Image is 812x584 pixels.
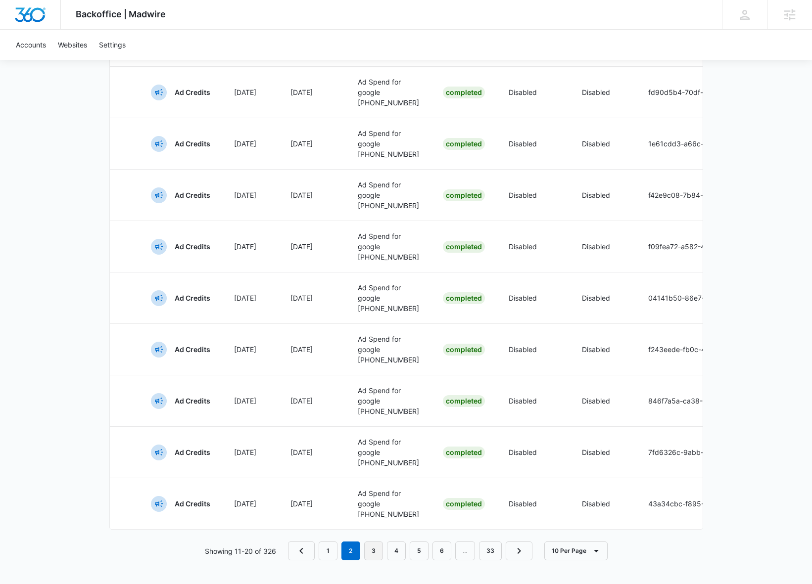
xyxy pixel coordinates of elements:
[290,447,334,457] p: [DATE]
[358,385,419,416] p: Ad Spend for google [PHONE_NUMBER]
[509,498,558,509] p: Disabled
[234,293,267,303] p: [DATE]
[648,293,796,303] p: 04141b50-86e7-4ca5-8393-ed8ab0b8ca8a
[648,498,796,509] p: 43a34cbc-f895-448e-af89-ad739aec0f38
[648,447,796,457] p: 7fd6326c-9abb-4660-9462-b1ee9596980f
[288,541,315,560] a: Previous Page
[175,345,210,355] p: Ad Credits
[358,231,419,262] p: Ad Spend for google [PHONE_NUMBER]
[290,87,334,97] p: [DATE]
[288,541,532,560] nav: Pagination
[358,437,419,468] p: Ad Spend for google [PHONE_NUMBER]
[358,77,419,108] p: Ad Spend for google [PHONE_NUMBER]
[93,30,132,60] a: Settings
[648,87,796,97] p: fd90d5b4-70df-4c95-b077-3dc99dee2266
[509,396,558,406] p: Disabled
[544,541,608,560] button: 10 Per Page
[443,87,485,98] div: Completed
[234,447,267,457] p: [DATE]
[648,396,796,406] p: 846f7a5a-ca38-436d-88b6-09c0f3e19aed
[443,498,485,510] div: Completed
[234,190,267,200] p: [DATE]
[443,138,485,150] div: Completed
[506,541,532,560] a: Next Page
[479,541,502,560] a: Page 33
[319,541,337,560] a: Page 1
[234,498,267,509] p: [DATE]
[358,282,419,314] p: Ad Spend for google [PHONE_NUMBER]
[509,138,558,149] p: Disabled
[358,128,419,159] p: Ad Spend for google [PHONE_NUMBER]
[290,344,334,355] p: [DATE]
[175,190,210,200] p: Ad Credits
[290,498,334,509] p: [DATE]
[509,344,558,355] p: Disabled
[175,242,210,252] p: Ad Credits
[582,241,624,252] p: Disabled
[10,30,52,60] a: Accounts
[358,180,419,211] p: Ad Spend for google [PHONE_NUMBER]
[175,293,210,303] p: Ad Credits
[648,344,796,355] p: f243eede-fb0c-4d64-9dfe-e63f48bcc421
[509,447,558,457] p: Disabled
[175,448,210,457] p: Ad Credits
[582,138,624,149] p: Disabled
[509,241,558,252] p: Disabled
[234,344,267,355] p: [DATE]
[290,396,334,406] p: [DATE]
[443,189,485,201] div: Completed
[234,241,267,252] p: [DATE]
[443,292,485,304] div: Completed
[234,87,267,97] p: [DATE]
[648,138,796,149] p: 1e61cdd3-a66c-46f0-8a57-3754a10c27ea
[509,293,558,303] p: Disabled
[290,138,334,149] p: [DATE]
[290,241,334,252] p: [DATE]
[364,541,383,560] a: Page 3
[582,344,624,355] p: Disabled
[290,190,334,200] p: [DATE]
[234,138,267,149] p: [DATE]
[290,293,334,303] p: [DATE]
[582,87,624,97] p: Disabled
[509,87,558,97] p: Disabled
[443,395,485,407] div: Completed
[358,488,419,519] p: Ad Spend for google [PHONE_NUMBER]
[582,293,624,303] p: Disabled
[387,541,406,560] a: Page 4
[76,9,166,19] span: Backoffice | Madwire
[648,241,796,252] p: f09fea72-a582-408d-938b-75e37e04dadc
[358,334,419,365] p: Ad Spend for google [PHONE_NUMBER]
[443,447,485,458] div: Completed
[582,190,624,200] p: Disabled
[443,241,485,253] div: Completed
[509,190,558,200] p: Disabled
[410,541,429,560] a: Page 5
[175,499,210,509] p: Ad Credits
[432,541,451,560] a: Page 6
[234,396,267,406] p: [DATE]
[582,396,624,406] p: Disabled
[175,396,210,406] p: Ad Credits
[175,139,210,149] p: Ad Credits
[175,88,210,97] p: Ad Credits
[648,190,796,200] p: f42e9c08-7b84-4ad9-ab7d-25b6baf6146a
[582,447,624,457] p: Disabled
[52,30,93,60] a: Websites
[205,546,276,556] p: Showing 11-20 of 326
[582,498,624,509] p: Disabled
[443,344,485,356] div: Completed
[341,541,360,560] em: 2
